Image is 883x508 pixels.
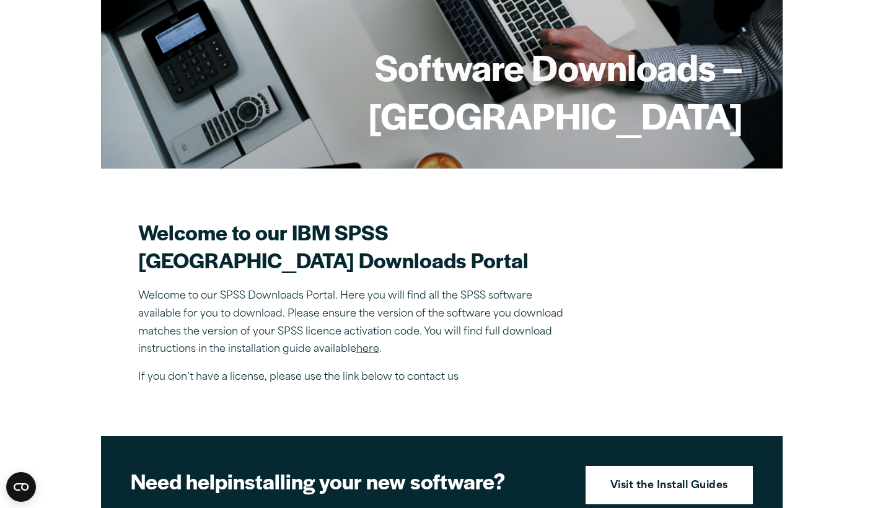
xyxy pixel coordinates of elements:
[586,466,753,504] a: Visit the Install Guides
[356,344,379,354] a: here
[138,218,572,274] h2: Welcome to our IBM SPSS [GEOGRAPHIC_DATA] Downloads Portal
[138,369,572,387] p: If you don’t have a license, please use the link below to contact us
[141,43,743,139] h1: Software Downloads – [GEOGRAPHIC_DATA]
[6,472,36,502] button: Open CMP widget
[131,467,565,495] h2: installing your new software?
[610,478,728,494] strong: Visit the Install Guides
[138,287,572,359] p: Welcome to our SPSS Downloads Portal. Here you will find all the SPSS software available for you ...
[131,466,227,496] strong: Need help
